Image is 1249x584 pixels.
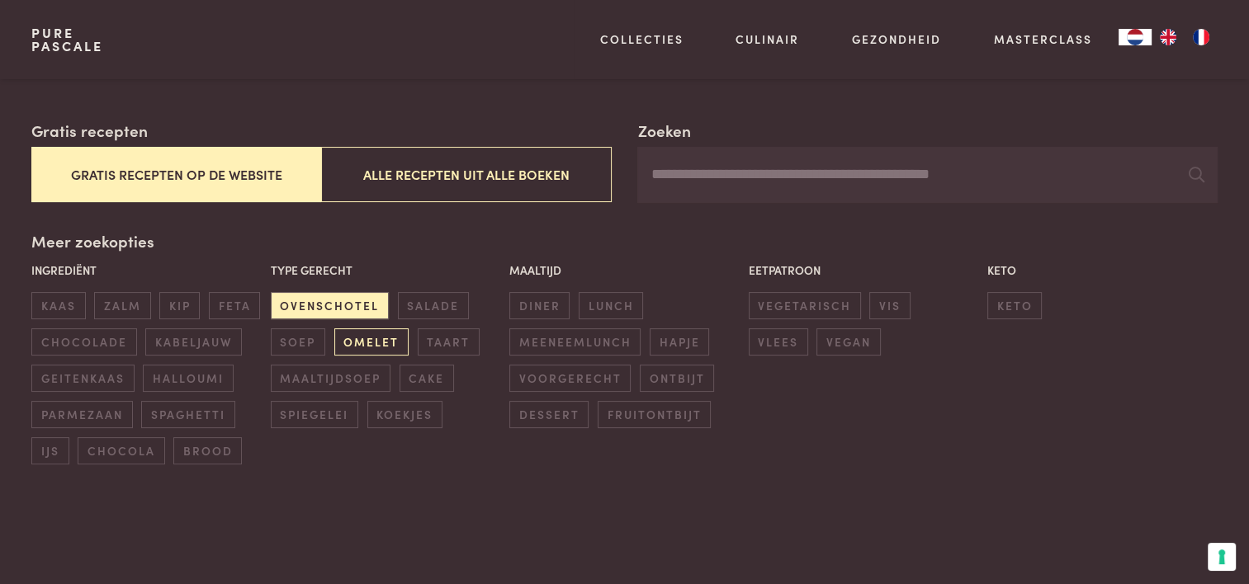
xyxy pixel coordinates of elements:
p: Ingrediënt [31,261,262,279]
span: vegetarisch [749,292,861,319]
aside: Language selected: Nederlands [1119,29,1218,45]
span: parmezaan [31,401,132,428]
a: Collecties [600,31,684,48]
span: kabeljauw [145,328,241,356]
span: brood [173,437,242,464]
span: salade [398,292,469,319]
span: ijs [31,437,69,464]
p: Maaltijd [509,261,740,279]
span: chocolade [31,328,136,356]
span: keto [987,292,1042,319]
span: omelet [334,328,409,356]
label: Gratis recepten [31,119,148,143]
span: vegan [816,328,880,356]
span: lunch [579,292,643,319]
span: dessert [509,401,589,428]
p: Eetpatroon [749,261,979,279]
span: spiegelei [271,401,358,428]
span: fruitontbijt [598,401,711,428]
span: ovenschotel [271,292,389,319]
p: Keto [987,261,1218,279]
span: soep [271,328,325,356]
a: FR [1185,29,1218,45]
span: geitenkaas [31,365,134,392]
span: hapje [650,328,709,356]
ul: Language list [1152,29,1218,45]
span: ontbijt [640,365,714,392]
span: vlees [749,328,808,356]
div: Language [1119,29,1152,45]
a: Gezondheid [852,31,941,48]
button: Alle recepten uit alle boeken [321,147,611,202]
label: Zoeken [637,119,690,143]
span: meeneemlunch [509,328,641,356]
a: PurePascale [31,26,103,53]
span: diner [509,292,570,319]
span: feta [209,292,260,319]
span: halloumi [143,365,233,392]
span: voorgerecht [509,365,631,392]
span: kaas [31,292,85,319]
a: Masterclass [994,31,1092,48]
span: chocola [78,437,164,464]
button: Gratis recepten op de website [31,147,321,202]
span: kip [159,292,200,319]
span: spaghetti [141,401,234,428]
span: zalm [94,292,150,319]
a: Culinair [736,31,799,48]
a: NL [1119,29,1152,45]
a: EN [1152,29,1185,45]
span: taart [418,328,480,356]
p: Type gerecht [271,261,501,279]
span: cake [400,365,454,392]
span: vis [869,292,910,319]
span: maaltijdsoep [271,365,390,392]
button: Uw voorkeuren voor toestemming voor trackingtechnologieën [1208,543,1236,571]
span: koekjes [367,401,442,428]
